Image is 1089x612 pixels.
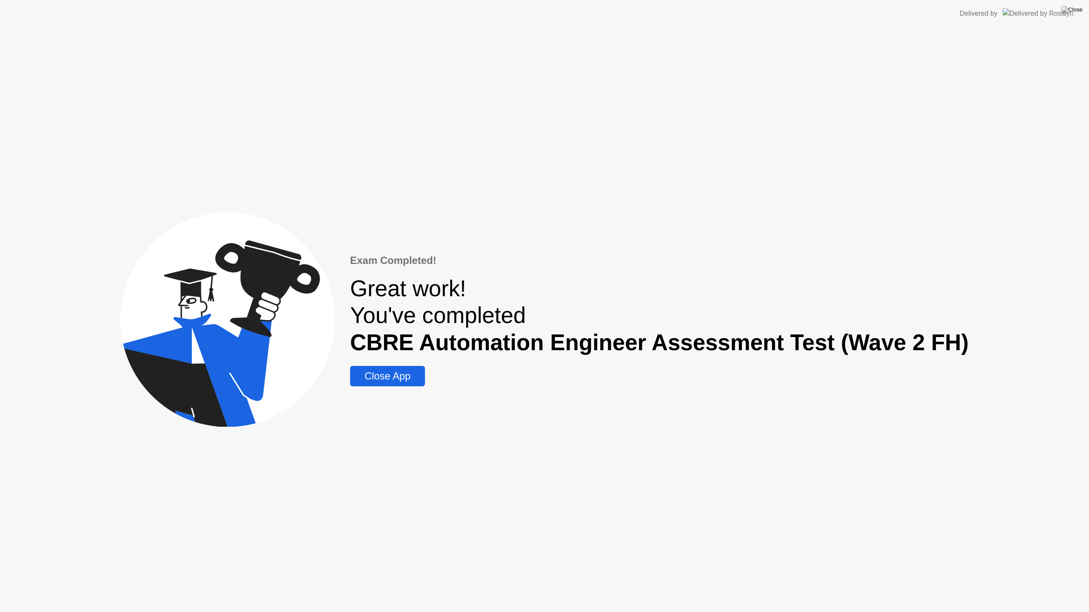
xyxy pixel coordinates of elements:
button: Close App [350,366,425,386]
div: Close App [353,370,422,382]
div: Delivered by [960,8,998,19]
div: Exam Completed! [350,253,969,268]
img: Delivered by Rosalyn [1003,8,1074,18]
img: Close [1061,6,1083,13]
div: Great work! You've completed [350,275,969,356]
b: CBRE Automation Engineer Assessment Test (Wave 2 FH) [350,330,969,355]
